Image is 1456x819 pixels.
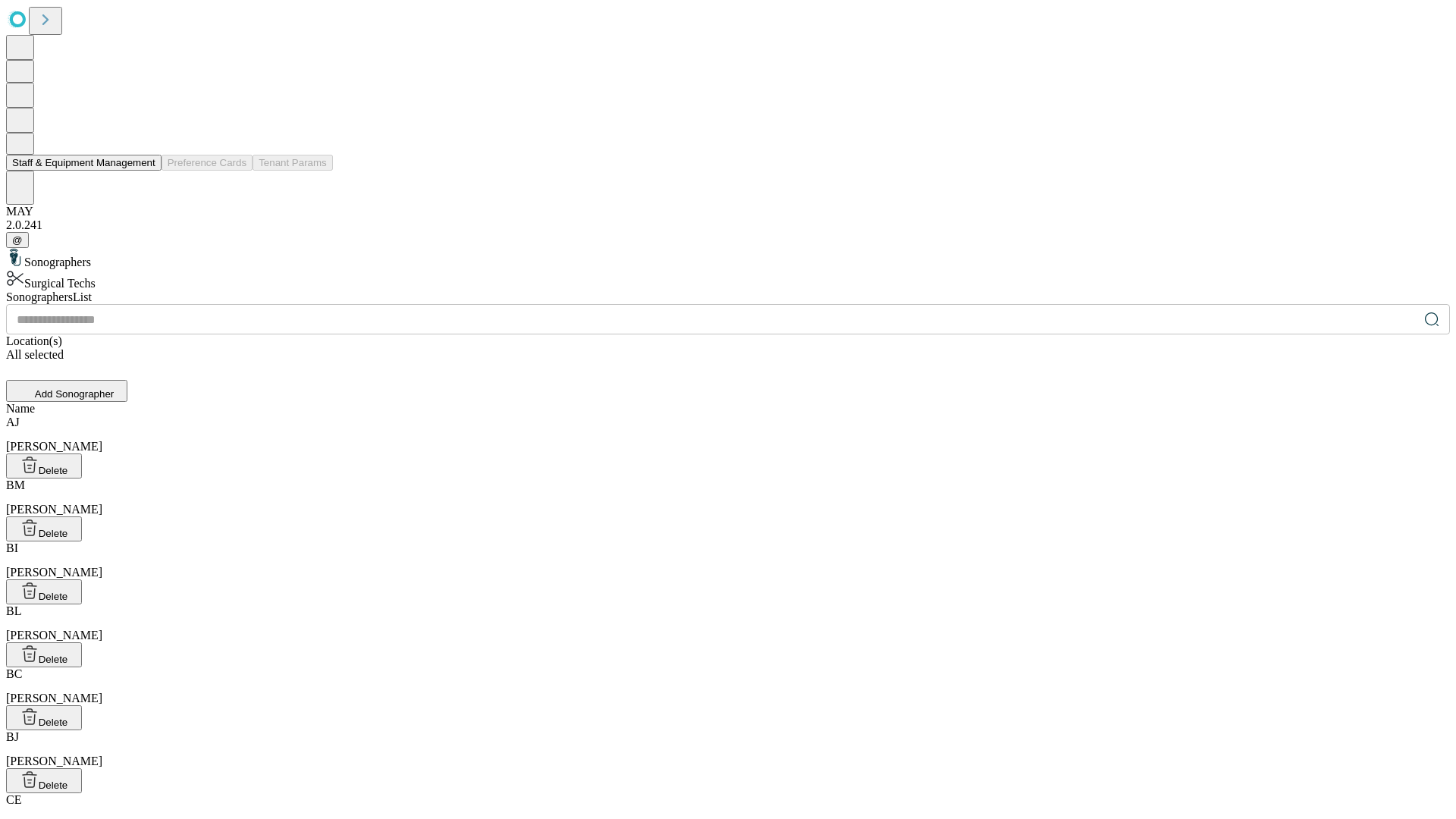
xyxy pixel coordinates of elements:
[6,541,1450,579] div: [PERSON_NAME]
[6,334,62,347] span: Location(s)
[6,604,1450,642] div: [PERSON_NAME]
[6,730,1450,768] div: [PERSON_NAME]
[39,465,68,476] span: Delete
[39,591,68,602] span: Delete
[35,388,114,400] span: Add Sonographer
[6,604,21,617] span: BL
[6,642,82,667] button: Delete
[6,248,1450,269] div: Sonographers
[6,269,1450,290] div: Surgical Techs
[6,667,1450,705] div: [PERSON_NAME]
[6,730,19,743] span: BJ
[6,768,82,793] button: Delete
[6,453,82,479] button: Delete
[6,479,25,491] span: BM
[6,416,20,428] span: AJ
[39,780,68,791] span: Delete
[6,402,1450,416] div: Name
[6,155,162,171] button: Staff & Equipment Management
[253,155,333,171] button: Tenant Params
[6,218,1450,232] div: 2.0.241
[12,234,23,246] span: @
[6,479,1450,516] div: [PERSON_NAME]
[6,416,1450,453] div: [PERSON_NAME]
[39,717,68,728] span: Delete
[6,205,1450,218] div: MAY
[6,541,18,554] span: BI
[6,348,1450,362] div: All selected
[6,380,127,402] button: Add Sonographer
[6,705,82,730] button: Delete
[6,290,1450,304] div: Sonographers List
[6,667,22,680] span: BC
[6,793,21,806] span: CE
[6,232,29,248] button: @
[6,516,82,541] button: Delete
[39,654,68,665] span: Delete
[39,528,68,539] span: Delete
[6,579,82,604] button: Delete
[162,155,253,171] button: Preference Cards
